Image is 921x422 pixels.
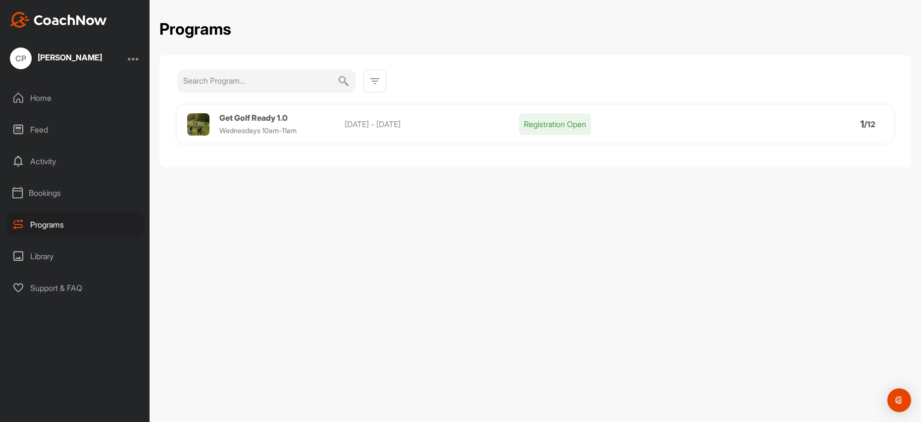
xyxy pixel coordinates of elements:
p: [DATE] - [DATE] [345,118,519,130]
img: svg+xml;base64,PHN2ZyB3aWR0aD0iMjQiIGhlaWdodD0iMjQiIHZpZXdCb3g9IjAgMCAyNCAyNCIgZmlsbD0ibm9uZSIgeG... [369,75,381,87]
div: Feed [5,117,145,142]
div: Library [5,244,145,269]
div: [PERSON_NAME] [38,53,102,61]
input: Search Program... [183,70,338,92]
h2: Programs [159,20,231,39]
img: CoachNow [10,12,107,28]
span: Get Golf Ready 1.0 [219,113,288,123]
div: Open Intercom Messenger [887,388,911,412]
img: svg+xml;base64,PHN2ZyB3aWR0aD0iMjQiIGhlaWdodD0iMjQiIHZpZXdCb3g9IjAgMCAyNCAyNCIgZmlsbD0ibm9uZSIgeG... [338,70,350,93]
img: Profile picture [187,113,209,136]
p: 1 [860,120,864,128]
p: Registration Open [519,113,591,135]
div: Home [5,86,145,110]
p: / 12 [864,120,875,128]
span: Wednesdays 10am-11am [219,126,297,135]
div: Activity [5,149,145,174]
div: Programs [5,212,145,237]
div: Support & FAQ [5,276,145,300]
div: CP [10,47,32,69]
div: Bookings [5,181,145,205]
